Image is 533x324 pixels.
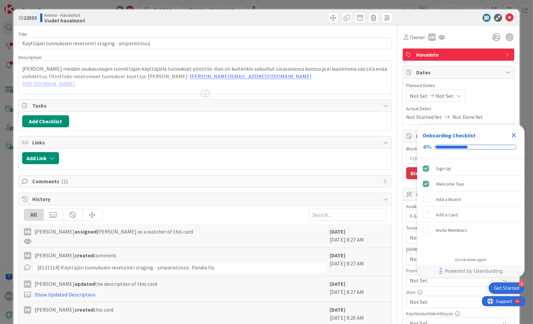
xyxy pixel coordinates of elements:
div: Add a Card is incomplete. [420,207,522,222]
b: 22555 [23,14,37,21]
span: [PERSON_NAME] the description of this card [35,280,157,288]
label: Blocked Reason [406,146,439,152]
span: Kenno - Havainnot [44,12,85,18]
div: [DATE] 8:26 AM [330,306,387,322]
div: Footer [417,265,525,277]
div: Do not show again [455,257,487,262]
div: Sign Up is complete. [420,161,522,176]
div: Welcome Tour is complete. [420,177,522,191]
label: Title [18,31,27,37]
div: KM [24,280,31,288]
b: updated [75,280,95,287]
span: Not Done Yet [452,113,483,121]
div: Käyttöönottokriittisyys [406,311,511,316]
a: [PERSON_NAME][EMAIL_ADDRESS][DOMAIN_NAME] [190,73,311,80]
div: Open Get Started checklist, remaining modules: 3 [489,282,525,294]
a: Show Updated Description [35,291,95,298]
span: Tasks [32,102,380,110]
span: Comments [32,177,380,185]
span: ( 1 ) [61,178,68,185]
b: created [75,252,94,259]
span: Powered by UserGuiding [445,267,503,275]
span: Not Set [436,92,453,100]
div: 9+ [34,3,37,8]
div: KM [24,306,31,314]
span: [PERSON_NAME] [PERSON_NAME] as a watcher of this card [35,228,193,236]
b: [DATE] [330,306,345,313]
span: Not Set [410,92,428,100]
div: [DATE] 8:27 AM [330,280,387,299]
span: History [32,195,380,203]
span: Not Set [410,234,499,242]
div: Invite Members is incomplete. [420,223,522,238]
b: [DATE] [330,252,345,259]
div: Get Started [494,285,519,291]
span: Block [416,132,502,140]
span: Links [32,138,380,146]
span: Havainto [416,51,502,59]
input: type card name here... [18,37,392,49]
b: assigned [75,228,97,235]
div: Osio [406,290,511,295]
span: Actual Dates [406,105,511,112]
div: Onboarding Checklist [423,131,476,139]
div: Sign Up [436,165,451,173]
p: [PERSON_NAME] meidän asukassivujen toimittajan käyttäjälle tunnukset pilottiin. Hän oli kuitenkin... [22,65,389,80]
span: ID [18,14,37,22]
div: Welcome Tour [436,180,465,188]
span: Not Set [410,298,499,306]
b: [DATE] [330,228,345,235]
div: KM [24,228,31,236]
div: Add a Card [436,211,458,219]
div: Close Checklist [508,130,519,141]
div: [#131114] Käyttäjän tunnuksien resetointi staging - ympäristössä : Pandia Oy [35,262,327,273]
div: Checklist progress: 40% [423,144,519,150]
div: Checklist items [417,158,525,253]
div: Asiakas [406,204,511,209]
div: [DATE] 8:27 AM [330,228,387,244]
b: created [75,306,94,313]
button: Add Checklist [22,115,69,127]
div: Invite Members [436,226,467,234]
span: Support [14,1,31,9]
div: [DEMOGRAPHIC_DATA] [406,247,511,252]
span: Not Set [410,276,496,285]
div: Priority [406,268,511,273]
span: Description [18,54,42,60]
div: [DATE] 8:27 AM [330,251,387,273]
div: KM [24,252,31,259]
div: 40% [423,144,432,150]
input: Search... [309,209,387,221]
div: Add a Board is incomplete. [420,192,522,207]
span: [PERSON_NAME] this card [35,306,113,314]
span: Planned Dates [406,82,511,89]
span: Y-Säätiö [410,212,499,220]
span: Dates [416,68,502,76]
div: 3 [519,281,525,287]
div: All [24,209,44,220]
div: KM [428,34,436,41]
span: Custom Fields [416,190,502,198]
button: Block [406,167,429,179]
b: Uudet havainnot [44,18,85,23]
div: Testaus [406,225,511,230]
button: Add Link [22,152,59,164]
span: Not Set [410,255,499,263]
div: Add a Board [436,195,461,203]
b: [DATE] [330,280,345,287]
a: Powered by UserGuiding [421,265,521,277]
span: Owner [410,33,425,41]
span: Not Started Yet [406,113,442,121]
span: [PERSON_NAME] comment [35,251,116,259]
div: Checklist Container [417,125,525,277]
